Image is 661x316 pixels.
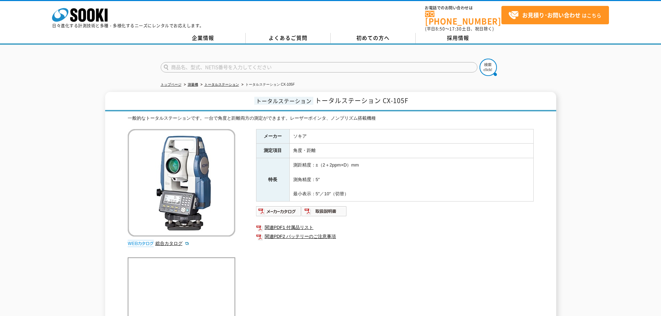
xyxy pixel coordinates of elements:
[315,96,408,105] span: トータルステーション CX-105F
[289,129,533,144] td: ソキア
[161,33,246,43] a: 企業情報
[256,232,534,241] a: 関連PDF2 バッテリーのご注意事項
[289,144,533,158] td: 角度・距離
[449,26,462,32] span: 17:30
[155,241,189,246] a: 総合カタログ
[52,24,204,28] p: 日々進化する計測技術と多種・多様化するニーズにレンタルでお応えします。
[480,59,497,76] img: btn_search.png
[356,34,390,42] span: 初めての方へ
[128,129,235,237] img: トータルステーション CX-105F
[425,11,501,25] a: [PHONE_NUMBER]
[256,206,302,217] img: メーカーカタログ
[128,115,534,122] div: 一般的なトータルステーションです。一台で角度と距離両方の測定ができます。レーザーポインタ、ノンプリズム搭載機種
[501,6,609,24] a: お見積り･お問い合わせはこちら
[425,6,501,10] span: お電話でのお問い合わせは
[256,223,534,232] a: 関連PDF1 付属品リスト
[302,210,347,215] a: 取扱説明書
[240,81,295,88] li: トータルステーション CX-105F
[435,26,445,32] span: 8:50
[246,33,331,43] a: よくあるご質問
[289,158,533,202] td: 測距精度：±（2＋2ppm×D）mm 測角精度：5″ 最小表示：5″／10″（切替）
[128,240,154,247] img: webカタログ
[256,158,289,202] th: 特長
[256,210,302,215] a: メーカーカタログ
[256,129,289,144] th: メーカー
[256,144,289,158] th: 測定項目
[161,83,181,86] a: トップページ
[508,10,601,20] span: はこちら
[161,62,477,72] input: 商品名、型式、NETIS番号を入力してください
[302,206,347,217] img: 取扱説明書
[188,83,198,86] a: 測量機
[425,26,494,32] span: (平日 ～ 土日、祝日除く)
[331,33,416,43] a: 初めての方へ
[254,97,313,105] span: トータルステーション
[522,11,581,19] strong: お見積り･お問い合わせ
[204,83,239,86] a: トータルステーション
[416,33,501,43] a: 採用情報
